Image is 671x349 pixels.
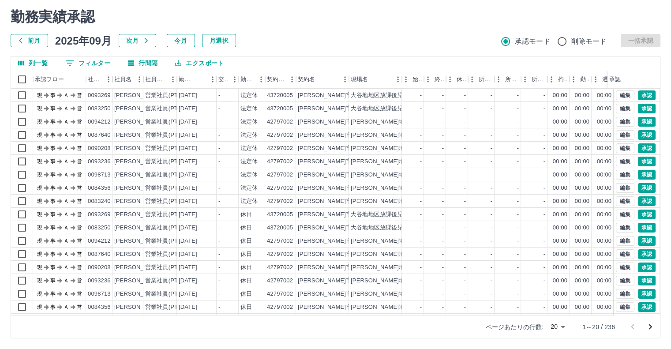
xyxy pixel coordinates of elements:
text: 現 [37,132,42,138]
div: [DATE] [179,118,197,126]
div: - [218,118,220,126]
div: 00:00 [575,144,589,153]
div: - [544,144,545,153]
div: 00:00 [597,131,611,139]
button: 次のページへ [641,318,659,336]
div: - [517,91,519,100]
text: 事 [50,145,56,151]
button: 編集 [616,249,634,259]
button: 承認 [638,210,656,219]
button: 承認 [638,276,656,285]
button: 今月 [167,34,195,47]
button: 承認 [638,223,656,233]
div: - [218,144,220,153]
span: 削除モード [571,36,607,47]
div: 00:00 [553,158,567,166]
div: 0083240 [88,197,111,206]
text: 事 [50,185,56,191]
button: メニュー [228,73,241,86]
button: 編集 [616,143,634,153]
div: 00:00 [597,105,611,113]
button: 前月 [11,34,48,47]
text: 営 [77,132,82,138]
button: 行間隔 [121,56,165,70]
button: 編集 [616,276,634,285]
div: 現場名 [351,70,368,89]
div: 契約名 [298,70,315,89]
button: 承認 [638,236,656,246]
div: 勤務日 [179,70,194,89]
text: 現 [37,158,42,165]
div: [PERSON_NAME]市 [298,158,352,166]
div: 42797002 [267,158,293,166]
div: - [491,184,492,192]
div: - [442,171,444,179]
div: - [491,105,492,113]
button: メニュー [133,73,146,86]
div: 社員区分 [145,70,166,89]
div: 00:00 [553,144,567,153]
text: 現 [37,198,42,204]
button: 次月 [119,34,156,47]
text: 現 [37,172,42,178]
div: 社員名 [112,70,143,89]
div: - [420,118,422,126]
div: 所定終業 [495,70,521,89]
div: [PERSON_NAME]市 [298,118,352,126]
div: 00:00 [553,171,567,179]
div: 法定休 [240,158,258,166]
div: 大谷地地区放課後児童クラブ [351,105,426,113]
div: - [491,171,492,179]
text: 事 [50,105,56,112]
div: - [420,184,422,192]
div: 始業 [402,70,424,89]
div: - [420,91,422,100]
div: 00:00 [553,118,567,126]
div: 勤務区分 [239,70,265,89]
div: - [517,131,519,139]
div: 社員区分 [143,70,177,89]
div: 00:00 [597,197,611,206]
div: [PERSON_NAME] [114,131,162,139]
div: [PERSON_NAME]地区放課後児童クラブ(第一・第二) [351,171,490,179]
button: 承認 [638,104,656,113]
div: 承認フロー [35,70,64,89]
div: [PERSON_NAME]市 [298,91,352,100]
div: 勤務日 [177,70,217,89]
div: 00:00 [597,144,611,153]
div: 00:00 [553,197,567,206]
button: 編集 [616,90,634,100]
div: 法定休 [240,131,258,139]
text: 事 [50,172,56,178]
button: 編集 [616,302,634,312]
button: 承認 [638,143,656,153]
button: 編集 [616,104,634,113]
div: 42797002 [267,197,293,206]
div: [PERSON_NAME] [114,105,162,113]
div: 20 [547,320,568,333]
div: 法定休 [240,105,258,113]
text: Ａ [64,185,69,191]
text: Ａ [64,145,69,151]
div: [PERSON_NAME]地区放課後児童クラブ(第一・第二) [351,131,490,139]
div: 法定休 [240,184,258,192]
div: - [517,118,519,126]
button: ソート [194,73,206,86]
div: 社員番号 [86,70,112,89]
button: 編集 [616,157,634,166]
div: 営業社員(PT契約) [145,91,191,100]
text: 事 [50,132,56,138]
div: 社員名 [114,70,131,89]
div: [PERSON_NAME] [114,144,162,153]
text: 営 [77,145,82,151]
div: 00:00 [553,105,567,113]
div: - [491,158,492,166]
button: 月選択 [202,34,236,47]
div: 00:00 [575,171,589,179]
text: Ａ [64,105,69,112]
text: 現 [37,185,42,191]
div: [PERSON_NAME] [114,184,162,192]
span: 承認モード [515,36,551,47]
div: - [442,91,444,100]
div: 営業社員(PT契約) [145,105,191,113]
